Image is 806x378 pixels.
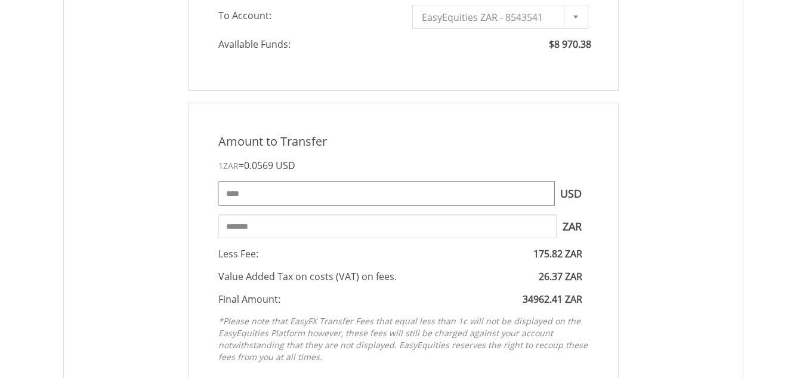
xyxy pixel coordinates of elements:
span: 175.82 ZAR [533,247,582,260]
span: 0.0569 [244,159,273,172]
span: 34962.41 ZAR [523,293,582,306]
div: Amount to Transfer [209,133,597,150]
span: 26.37 ZAR [539,270,582,283]
span: USD [554,182,588,205]
span: ZAR [557,214,588,238]
span: Final Amount: [218,293,280,306]
em: *Please note that EasyFX Transfer Fees that equal less than 1c will not be displayed on the EasyE... [218,315,588,362]
span: ZAR [223,160,239,171]
span: $8 970.38 [549,38,591,51]
span: EasyEquities ZAR - 8543541 [422,5,561,29]
span: Less Fee: [218,247,258,260]
span: To Account: [209,5,403,26]
span: = [239,159,295,172]
span: USD [276,159,295,172]
span: Available Funds: [209,38,403,51]
span: 1 [218,160,239,171]
span: Value Added Tax on costs (VAT) on fees. [218,270,397,283]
